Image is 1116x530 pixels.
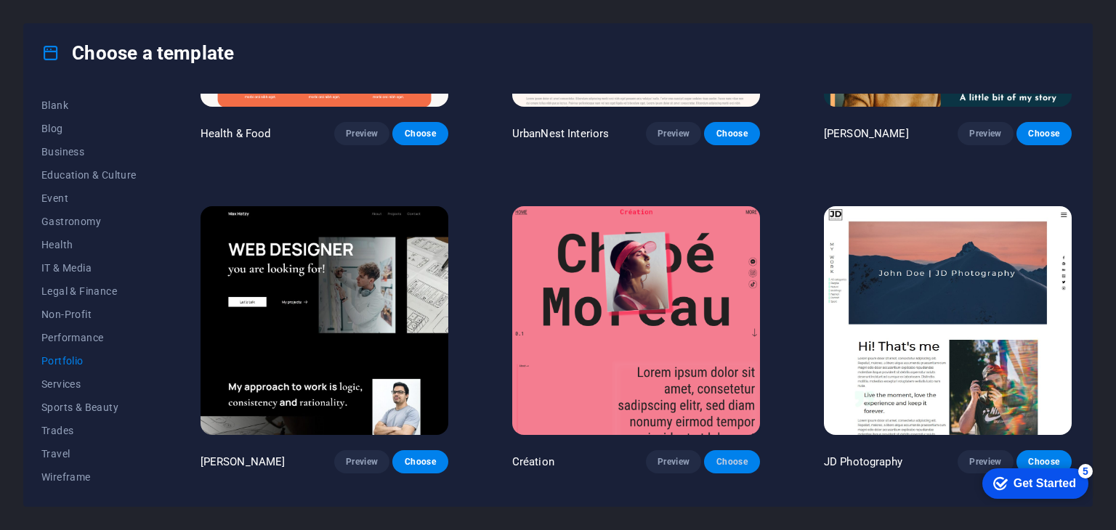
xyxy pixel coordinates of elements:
button: Gastronomy [41,210,137,233]
button: Preview [646,122,701,145]
button: Trades [41,419,137,442]
button: Preview [958,450,1013,473]
p: [PERSON_NAME] [824,126,909,141]
span: Sports & Beauty [41,401,137,413]
button: Choose [1016,450,1072,473]
span: Wireframe [41,471,137,483]
span: Blank [41,99,137,111]
button: Blank [41,94,137,117]
button: Non-Profit [41,303,137,326]
button: Preview [334,450,389,473]
button: Choose [392,122,448,145]
span: Preview [346,456,378,468]
button: Preview [334,122,389,145]
button: Choose [704,122,759,145]
span: Preview [969,456,1001,468]
button: Legal & Finance [41,280,137,303]
span: Blog [41,123,137,134]
img: Max Hatzy [201,206,448,434]
span: Choose [716,456,748,468]
span: Trades [41,425,137,436]
button: Business [41,140,137,163]
span: Event [41,192,137,204]
div: Get Started [43,16,105,29]
p: UrbanNest Interiors [512,126,610,141]
button: Choose [704,450,759,473]
button: Preview [646,450,701,473]
button: Sports & Beauty [41,396,137,419]
span: Preview [658,128,690,139]
div: Get Started 5 items remaining, 0% complete [12,7,118,38]
p: Health & Food [201,126,271,141]
span: Choose [1028,456,1060,468]
p: Création [512,454,554,469]
span: Business [41,146,137,158]
button: Travel [41,442,137,465]
button: Wireframe [41,465,137,489]
span: Preview [969,128,1001,139]
h4: Choose a template [41,41,234,65]
p: JD Photography [824,454,902,469]
button: Choose [1016,122,1072,145]
button: Preview [958,122,1013,145]
span: Legal & Finance [41,285,137,297]
span: Performance [41,332,137,343]
span: Travel [41,448,137,460]
span: Gastronomy [41,216,137,227]
button: IT & Media [41,256,137,280]
button: Services [41,372,137,396]
span: Choose [404,128,436,139]
p: [PERSON_NAME] [201,454,286,469]
span: Choose [404,456,436,468]
span: Preview [658,456,690,468]
div: 5 [108,3,122,17]
span: Services [41,378,137,390]
span: Non-Profit [41,309,137,320]
button: Choose [392,450,448,473]
span: Choose [1028,128,1060,139]
button: Education & Culture [41,163,137,187]
img: JD Photography [824,206,1072,434]
span: Preview [346,128,378,139]
button: Blog [41,117,137,140]
button: Portfolio [41,349,137,372]
span: Education & Culture [41,169,137,181]
button: Health [41,233,137,256]
button: Event [41,187,137,210]
span: Choose [716,128,748,139]
span: IT & Media [41,262,137,274]
button: Performance [41,326,137,349]
img: Création [512,206,760,434]
span: Health [41,239,137,250]
span: Portfolio [41,355,137,367]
